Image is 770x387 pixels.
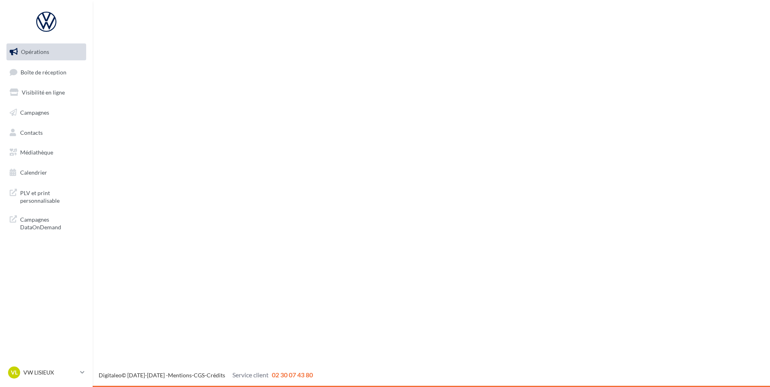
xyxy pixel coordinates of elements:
span: Boîte de réception [21,68,66,75]
span: VL [11,368,18,377]
p: VW LISIEUX [23,368,77,377]
a: Digitaleo [99,372,122,379]
span: Opérations [21,48,49,55]
span: 02 30 07 43 80 [272,371,313,379]
span: Campagnes DataOnDemand [20,214,83,231]
span: Calendrier [20,169,47,176]
a: CGS [194,372,205,379]
a: Boîte de réception [5,64,88,81]
a: Médiathèque [5,144,88,161]
span: Service client [232,371,269,379]
span: Médiathèque [20,149,53,156]
span: Campagnes [20,109,49,116]
a: VL VW LISIEUX [6,365,86,380]
a: PLV et print personnalisable [5,184,88,208]
a: Opérations [5,43,88,60]
span: Visibilité en ligne [22,89,65,96]
a: Crédits [207,372,225,379]
a: Visibilité en ligne [5,84,88,101]
a: Campagnes DataOnDemand [5,211,88,235]
span: Contacts [20,129,43,136]
span: © [DATE]-[DATE] - - - [99,372,313,379]
a: Calendrier [5,164,88,181]
span: PLV et print personnalisable [20,187,83,205]
a: Contacts [5,124,88,141]
a: Campagnes [5,104,88,121]
a: Mentions [168,372,192,379]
